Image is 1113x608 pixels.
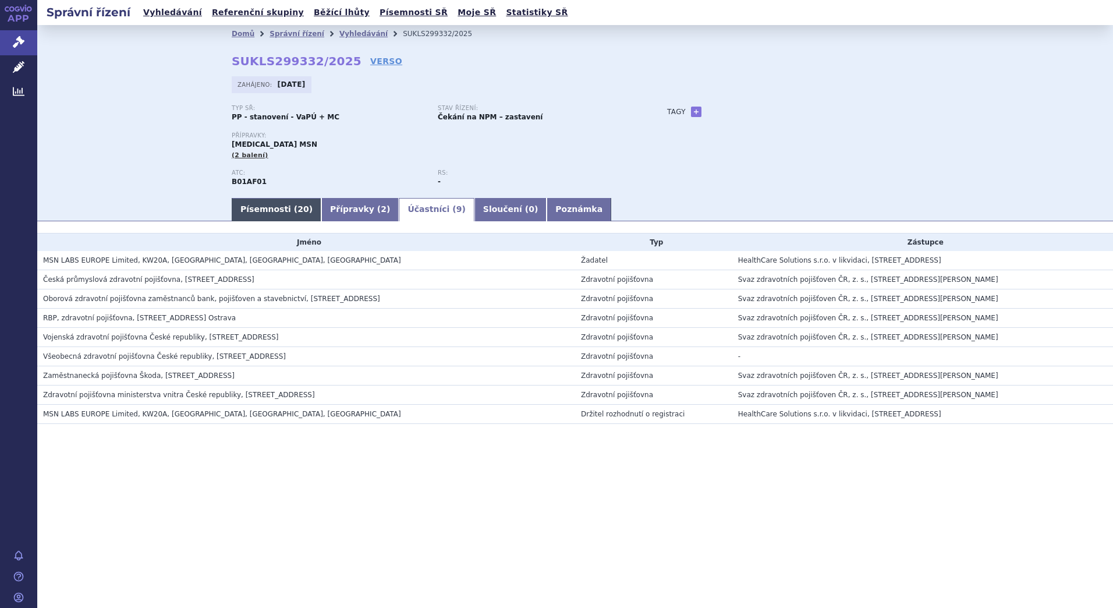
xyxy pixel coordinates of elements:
span: Svaz zdravotních pojišťoven ČR, z. s., [STREET_ADDRESS][PERSON_NAME] [738,275,998,284]
a: Domů [232,30,254,38]
span: Zdravotní pojišťovna [581,352,653,360]
span: Zdravotní pojišťovna [581,314,653,322]
span: Zdravotní pojišťovna ministerstva vnitra České republiky, Vinohradská 2577/178, Praha 3 - Vinohra... [43,391,315,399]
th: Zástupce [732,234,1113,251]
a: Správní řízení [270,30,324,38]
span: Svaz zdravotních pojišťoven ČR, z. s., [STREET_ADDRESS][PERSON_NAME] [738,314,998,322]
h3: Tagy [667,105,686,119]
span: 9 [456,204,462,214]
a: Sloučení (0) [474,198,547,221]
p: Stav řízení: [438,105,632,112]
th: Jméno [37,234,575,251]
span: Zdravotní pojišťovna [581,333,653,341]
strong: [DATE] [278,80,306,89]
a: Moje SŘ [454,5,499,20]
strong: Čekání na NPM – zastavení [438,113,543,121]
a: Písemnosti (20) [232,198,321,221]
strong: RIVAROXABAN [232,178,267,186]
span: Všeobecná zdravotní pojišťovna České republiky, Orlická 2020/4, Praha 3 [43,352,286,360]
span: HealthCare Solutions s.r.o. v likvidaci, [STREET_ADDRESS] [738,256,941,264]
span: - [738,352,740,360]
span: Oborová zdravotní pojišťovna zaměstnanců bank, pojišťoven a stavebnictví, Roškotova 1225/1, Praha 4 [43,295,380,303]
a: VERSO [370,55,402,67]
a: Vyhledávání [140,5,205,20]
a: Referenční skupiny [208,5,307,20]
span: Zdravotní pojišťovna [581,275,653,284]
a: Statistiky SŘ [502,5,571,20]
span: Svaz zdravotních pojišťoven ČR, z. s., [STREET_ADDRESS][PERSON_NAME] [738,391,998,399]
span: MSN LABS EUROPE Limited, KW20A, Corradino Park, Paola, MT [43,256,401,264]
span: Držitel rozhodnutí o registraci [581,410,685,418]
span: RBP, zdravotní pojišťovna, Michálkovická 967/108, Slezská Ostrava [43,314,236,322]
span: 2 [381,204,387,214]
th: Typ [575,234,732,251]
span: Zdravotní pojišťovna [581,295,653,303]
p: Typ SŘ: [232,105,426,112]
strong: PP - stanovení - VaPÚ + MC [232,113,339,121]
li: SUKLS299332/2025 [403,25,487,43]
span: Zahájeno: [238,80,274,89]
a: Přípravky (2) [321,198,399,221]
span: Zdravotní pojišťovna [581,391,653,399]
span: Svaz zdravotních pojišťoven ČR, z. s., [STREET_ADDRESS][PERSON_NAME] [738,333,998,341]
a: Účastníci (9) [399,198,474,221]
span: 20 [297,204,309,214]
span: Zdravotní pojišťovna [581,372,653,380]
span: HealthCare Solutions s.r.o. v likvidaci, [STREET_ADDRESS] [738,410,941,418]
strong: SUKLS299332/2025 [232,54,361,68]
a: + [691,107,701,117]
a: Běžící lhůty [310,5,373,20]
span: (2 balení) [232,151,268,159]
span: [MEDICAL_DATA] MSN [232,140,317,149]
a: Vyhledávání [339,30,388,38]
p: ATC: [232,169,426,176]
span: 0 [529,204,534,214]
a: Písemnosti SŘ [376,5,451,20]
strong: - [438,178,441,186]
span: Žadatel [581,256,608,264]
span: MSN LABS EUROPE Limited, KW20A, Corradino Park, Paola, MT [43,410,401,418]
h2: Správní řízení [37,4,140,20]
span: Svaz zdravotních pojišťoven ČR, z. s., [STREET_ADDRESS][PERSON_NAME] [738,372,998,380]
span: Svaz zdravotních pojišťoven ČR, z. s., [STREET_ADDRESS][PERSON_NAME] [738,295,998,303]
span: Zaměstnanecká pojišťovna Škoda, Husova 302, Mladá Boleslav [43,372,235,380]
a: Poznámka [547,198,611,221]
span: Česká průmyslová zdravotní pojišťovna, Jeremenkova 161/11, Ostrava - Vítkovice [43,275,254,284]
span: Vojenská zdravotní pojišťovna České republiky, Drahobejlova 1404/4, Praha 9 [43,333,279,341]
p: RS: [438,169,632,176]
p: Přípravky: [232,132,644,139]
